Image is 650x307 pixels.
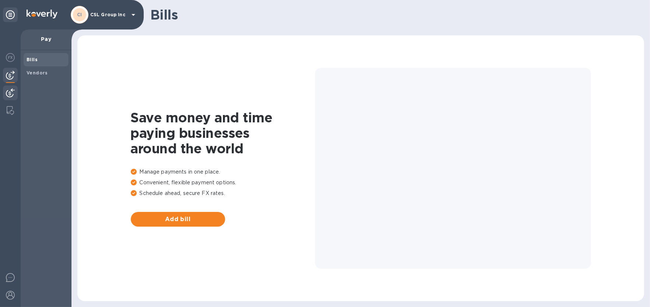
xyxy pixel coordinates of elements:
[27,57,38,62] b: Bills
[131,189,315,197] p: Schedule ahead, secure FX rates.
[131,212,225,227] button: Add bill
[27,70,48,76] b: Vendors
[27,35,66,43] p: Pay
[150,7,638,22] h1: Bills
[131,168,315,176] p: Manage payments in one place.
[90,12,127,17] p: CSL Group Inc
[137,215,219,224] span: Add bill
[131,110,315,156] h1: Save money and time paying businesses around the world
[131,179,315,186] p: Convenient, flexible payment options.
[3,7,18,22] div: Unpin categories
[27,10,57,18] img: Logo
[6,53,15,62] img: Foreign exchange
[77,12,82,17] b: CI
